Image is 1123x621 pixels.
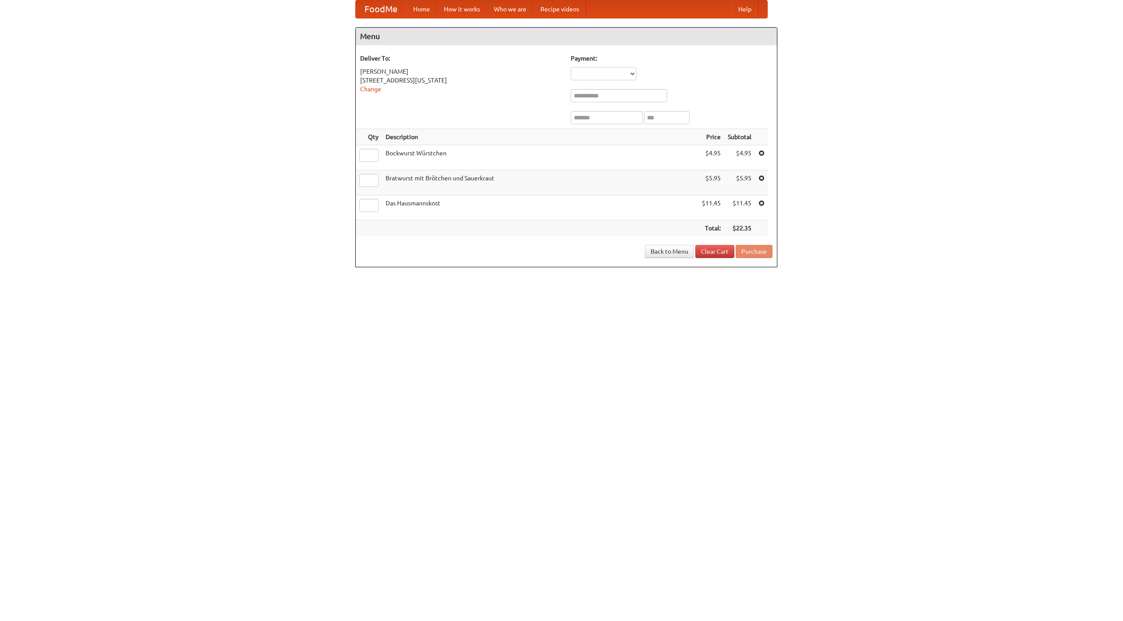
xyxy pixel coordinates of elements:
[698,195,724,220] td: $11.45
[382,170,698,195] td: Bratwurst mit Brötchen und Sauerkraut
[724,170,755,195] td: $5.95
[356,28,777,45] h4: Menu
[645,245,694,258] a: Back to Menu
[698,145,724,170] td: $4.95
[382,195,698,220] td: Das Hausmannskost
[382,145,698,170] td: Bockwurst Würstchen
[360,67,562,76] div: [PERSON_NAME]
[724,220,755,237] th: $22.35
[356,0,406,18] a: FoodMe
[731,0,758,18] a: Help
[382,129,698,145] th: Description
[695,245,734,258] a: Clear Cart
[736,245,773,258] button: Purchase
[698,129,724,145] th: Price
[724,145,755,170] td: $4.95
[698,170,724,195] td: $5.95
[356,129,382,145] th: Qty
[724,129,755,145] th: Subtotal
[698,220,724,237] th: Total:
[571,54,773,63] h5: Payment:
[724,195,755,220] td: $11.45
[533,0,586,18] a: Recipe videos
[406,0,437,18] a: Home
[437,0,487,18] a: How it works
[360,54,562,63] h5: Deliver To:
[487,0,533,18] a: Who we are
[360,76,562,85] div: [STREET_ADDRESS][US_STATE]
[360,86,381,93] a: Change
